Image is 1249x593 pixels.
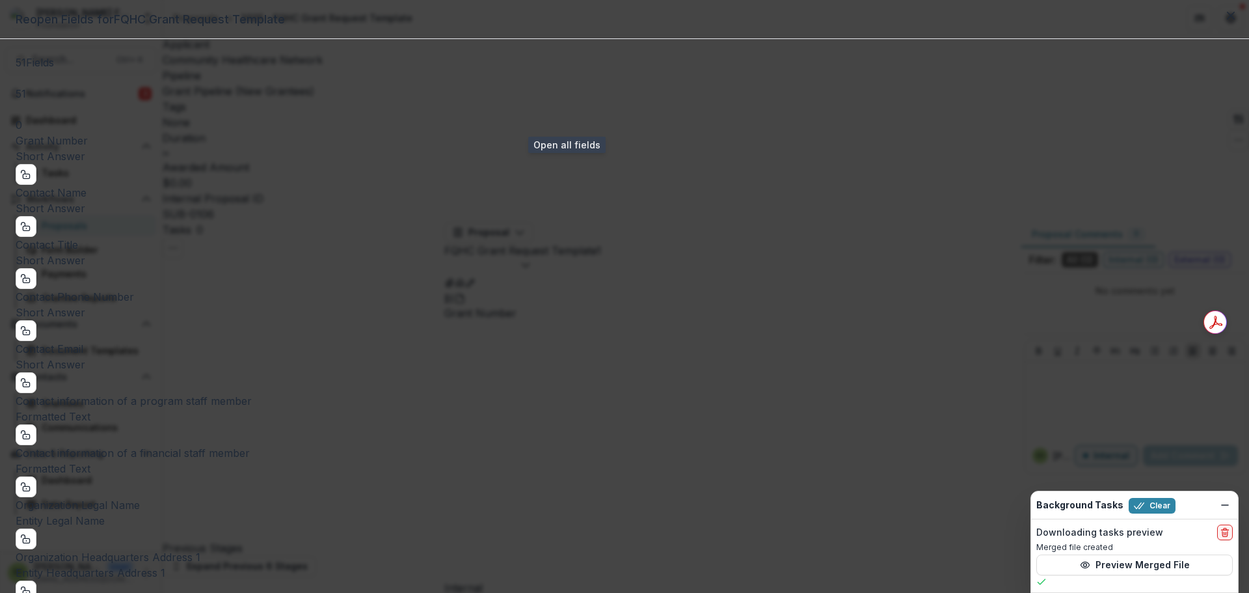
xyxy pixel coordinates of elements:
p: Organization Legal Name [16,497,1233,513]
button: 0 [16,102,22,133]
button: Dismiss [1217,497,1233,513]
span: Short Answer [16,202,85,215]
span: Short Answer [16,306,85,319]
p: Contact Phone Number [16,289,1233,305]
button: Close [1220,5,1241,26]
p: 0 [16,117,22,133]
span: Formatted Text [16,410,90,423]
span: Formatted Text [16,462,90,475]
button: Close field [16,216,36,237]
button: Close field [16,372,36,393]
p: Grant Number [16,133,1233,148]
button: 51 [16,70,26,102]
span: Entity Headquarters Address 1 [16,566,165,579]
p: 51 [16,86,26,102]
button: Close field [16,424,36,445]
h2: Downloading tasks preview [1036,527,1163,538]
p: Organization Headquarters Address 1 [16,549,1233,565]
button: Close field [16,320,36,341]
p: 51 Fields [16,55,1233,70]
button: Preview Merged File [1036,555,1233,575]
p: Contact information of a financial staff member [16,445,1233,461]
p: Contact Title [16,237,1233,253]
button: Close field [16,529,36,549]
p: Contact information of a program staff member [16,393,1233,409]
span: Short Answer [16,150,85,163]
span: Short Answer [16,358,85,371]
p: Contact Email [16,341,1233,357]
button: Clear [1129,498,1175,514]
h2: Background Tasks [1036,500,1123,511]
span: Entity Legal Name [16,514,105,527]
button: Close field [16,268,36,289]
span: Short Answer [16,254,85,267]
button: Close field [16,164,36,185]
p: Merged file created [1036,542,1233,553]
p: Contact Name [16,185,1233,200]
button: Close field [16,476,36,497]
button: delete [1217,525,1233,540]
